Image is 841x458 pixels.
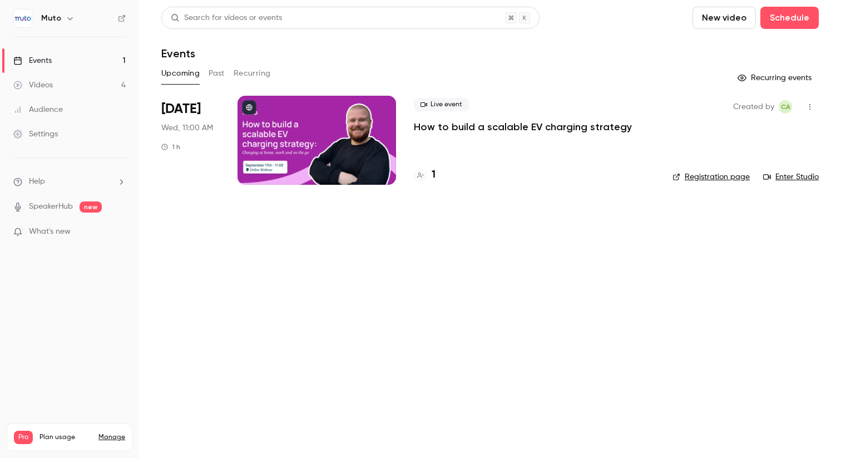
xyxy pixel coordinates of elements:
div: Sep 17 Wed, 11:00 AM (Europe/Brussels) [161,96,220,185]
button: Upcoming [161,65,200,82]
span: Created by [733,100,774,114]
div: Events [13,55,52,66]
span: What's new [29,226,71,238]
span: Plan usage [39,433,92,442]
h1: Events [161,47,195,60]
button: Recurring events [733,69,819,87]
button: New video [692,7,756,29]
li: help-dropdown-opener [13,176,126,188]
span: CA [781,100,790,114]
div: 1 h [161,142,180,151]
h6: Muto [41,13,61,24]
a: Registration page [672,171,750,183]
span: Live event [414,98,469,111]
div: Settings [13,129,58,140]
iframe: Noticeable Trigger [112,227,126,237]
div: Audience [13,104,63,115]
div: Videos [13,80,53,91]
img: Muto [14,9,32,27]
a: How to build a scalable EV charging strategy [414,120,632,134]
span: Pro [14,431,33,444]
button: Recurring [234,65,271,82]
div: Search for videos or events [171,12,282,24]
button: Past [209,65,225,82]
span: Catalina Assennato [779,100,792,114]
span: Help [29,176,45,188]
button: Schedule [760,7,819,29]
a: 1 [414,168,436,183]
a: SpeakerHub [29,201,73,213]
span: [DATE] [161,100,201,118]
a: Enter Studio [763,171,819,183]
span: new [80,201,102,213]
a: Manage [98,433,125,442]
h4: 1 [432,168,436,183]
span: Wed, 11:00 AM [161,122,213,134]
